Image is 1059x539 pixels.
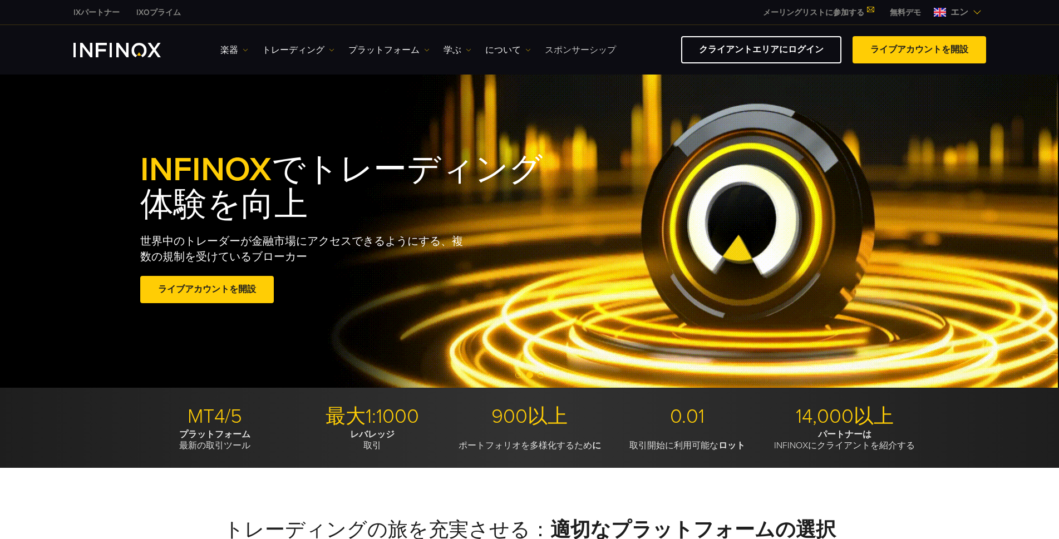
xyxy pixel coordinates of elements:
[718,440,745,451] font: ロット
[348,44,420,56] font: プラットフォーム
[853,36,986,63] a: ライブアカウントを開設
[350,429,395,440] font: レバレッジ
[592,440,601,451] font: に
[326,404,419,428] font: 最大1:1000
[545,43,616,57] a: スポンサーシップ
[459,440,592,451] font: ポートフォリオを多様化するため
[444,43,471,57] a: 学ぶ
[444,44,461,56] font: 学ぶ
[491,404,568,428] font: 900以上
[515,372,522,378] span: Go to slide 1
[179,429,250,440] font: プラットフォーム
[485,44,521,56] font: について
[262,43,334,57] a: トレーディング
[73,43,187,57] a: INFINOXロゴ
[526,372,533,378] span: Go to slide 2
[755,8,881,17] a: メーリングリストに参加する
[220,44,238,56] font: 楽器
[699,44,824,55] font: クライアントエリアにログイン
[774,440,915,451] font: INFINOXにクライアントを紹介する
[188,404,242,428] font: MT4/5
[73,8,120,17] font: IXパートナー
[348,43,430,57] a: プラットフォーム
[220,43,248,57] a: 楽器
[140,150,272,190] font: INFINOX
[485,43,531,57] a: について
[538,372,544,378] span: Go to slide 3
[681,36,841,63] a: クライアントエリアにログイン
[629,440,718,451] font: 取引開始に利用可能な
[140,235,463,264] font: 世界中のトレーダーが金融市場にアクセスできるようにする、複数の規制を受けているブローカー
[128,7,189,18] a: インフィノックス
[136,8,181,17] font: IXOプライム
[140,150,543,225] font: でトレーディング体験を向上
[763,8,864,17] font: メーリングリストに参加する
[670,404,705,428] font: 0.01
[262,44,324,56] font: トレーディング
[140,276,274,303] a: ライブアカウントを開設
[890,8,921,17] font: 無料デモ
[545,44,616,56] font: スポンサーシップ
[796,404,894,428] font: 14,000以上
[363,440,381,451] font: 取引
[950,7,968,18] font: エン
[179,440,250,451] font: 最新の取引ツール
[870,44,968,55] font: ライブアカウントを開設
[881,7,929,18] a: INFINOXメニュー
[158,284,256,295] font: ライブアカウントを開設
[818,429,871,440] font: パートナーは
[65,7,128,18] a: インフィノックス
